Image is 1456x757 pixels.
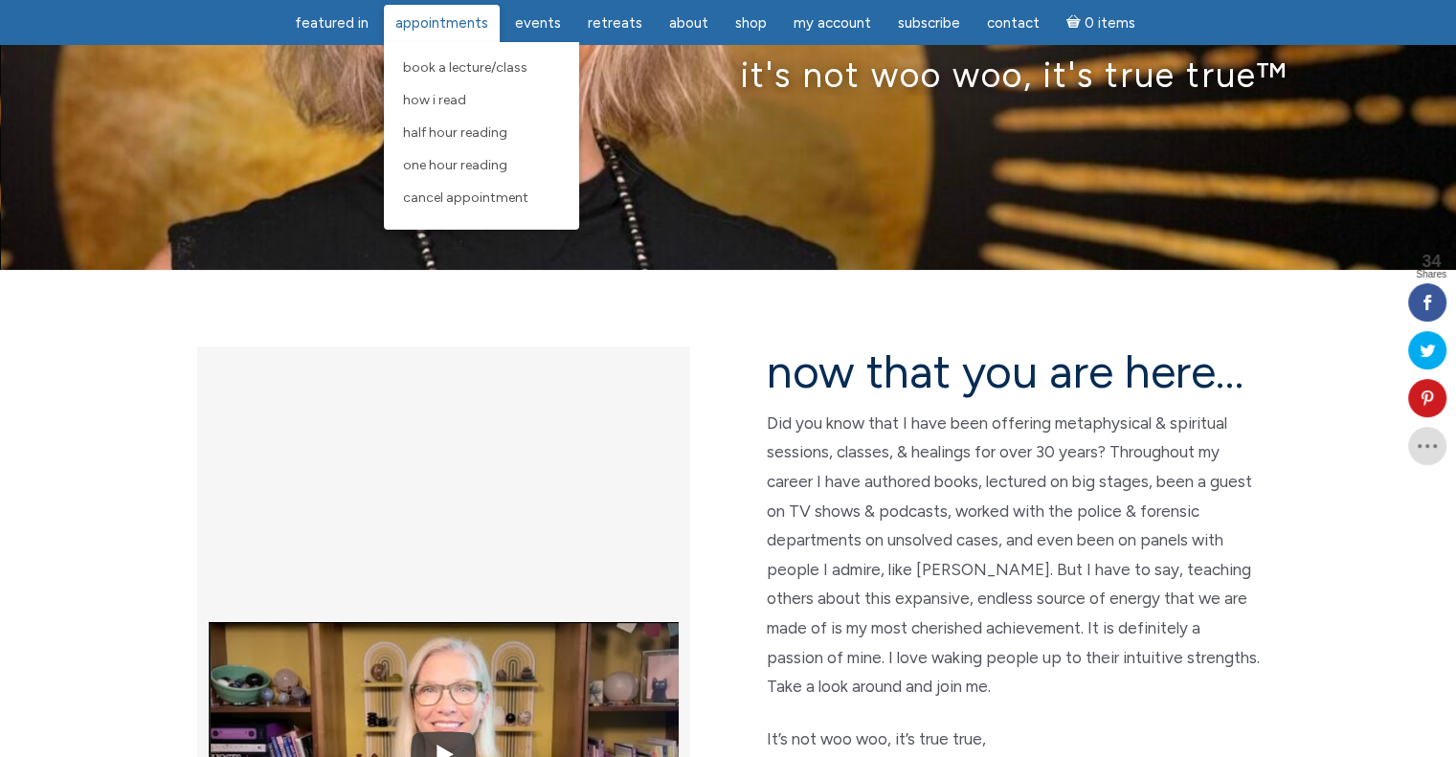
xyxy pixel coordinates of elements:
span: One Hour Reading [403,157,507,173]
span: Shares [1416,270,1446,279]
p: It’s not woo woo, it’s true true, [767,724,1260,754]
a: Book a Lecture/Class [393,52,570,84]
a: Half Hour Reading [393,117,570,149]
span: Contact [987,14,1040,32]
h2: now that you are here… [767,346,1260,397]
a: One Hour Reading [393,149,570,182]
span: Events [515,14,561,32]
span: About [669,14,708,32]
span: How I Read [403,92,466,108]
span: Subscribe [898,14,960,32]
span: Book a Lecture/Class [403,59,527,76]
a: My Account [782,5,883,42]
a: Events [504,5,572,42]
a: Cancel Appointment [393,182,570,214]
span: Cancel Appointment [403,189,528,206]
a: featured in [283,5,380,42]
span: Half Hour Reading [403,124,507,141]
a: About [658,5,720,42]
span: 0 items [1084,16,1134,31]
a: Shop [724,5,778,42]
a: How I Read [393,84,570,117]
i: Cart [1066,14,1085,32]
span: 34 [1416,253,1446,270]
span: My Account [794,14,871,32]
span: Retreats [588,14,642,32]
a: Cart0 items [1055,3,1147,42]
a: Contact [975,5,1051,42]
span: Shop [735,14,767,32]
a: Subscribe [886,5,972,42]
p: it's not woo woo, it's true true™ [168,54,1288,95]
p: Did you know that I have been offering metaphysical & spiritual sessions, classes, & healings for... [767,409,1260,701]
a: Retreats [576,5,654,42]
a: Appointments [384,5,500,42]
span: featured in [295,14,369,32]
span: Appointments [395,14,488,32]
